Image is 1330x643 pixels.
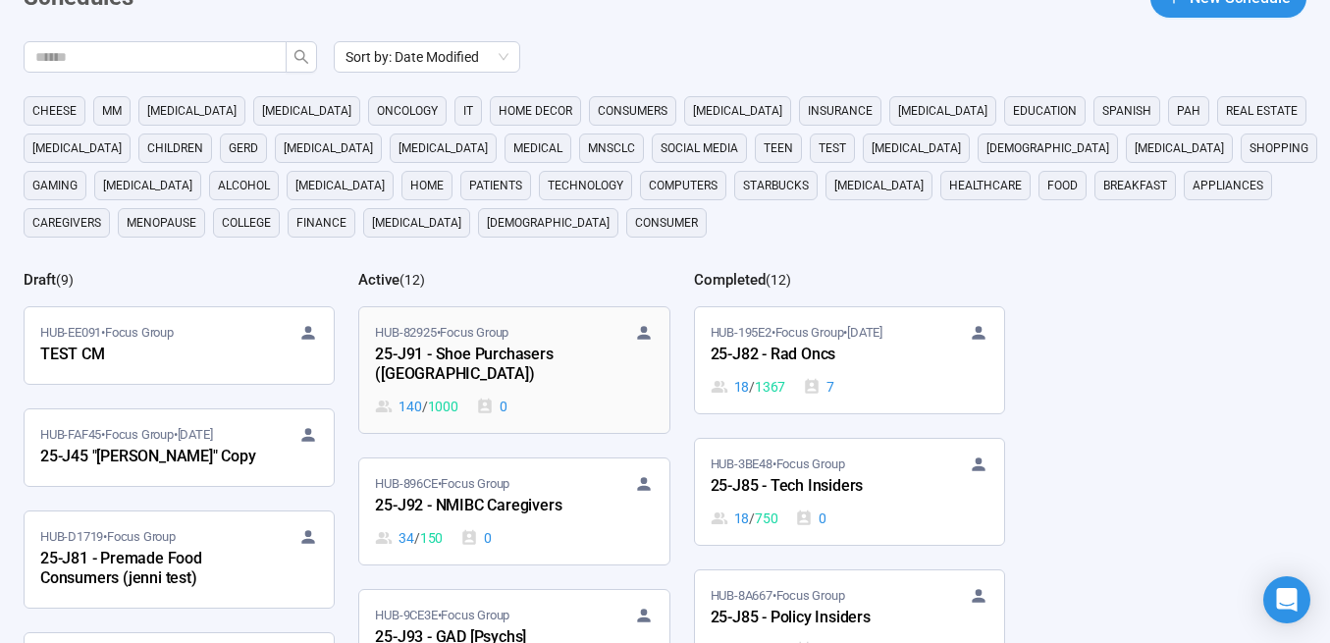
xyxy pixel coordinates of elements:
[377,101,438,121] span: oncology
[359,458,668,564] a: HUB-896CE•Focus Group25-J92 - NMIBC Caregivers34 / 1500
[410,176,444,195] span: home
[375,343,591,388] div: 25-J91 - Shoe Purchasers ([GEOGRAPHIC_DATA])
[711,343,927,368] div: 25-J82 - Rad Oncs
[375,474,509,494] span: HUB-896CE • Focus Group
[764,138,793,158] span: Teen
[229,138,258,158] span: GERD
[1102,101,1151,121] span: Spanish
[693,101,782,121] span: [MEDICAL_DATA]
[695,307,1004,413] a: HUB-195E2•Focus Group•[DATE]25-J82 - Rad Oncs18 / 13677
[487,213,610,233] span: [DEMOGRAPHIC_DATA]
[56,272,74,288] span: ( 9 )
[872,138,961,158] span: [MEDICAL_DATA]
[399,272,425,288] span: ( 12 )
[32,176,78,195] span: gaming
[755,376,785,398] span: 1367
[949,176,1022,195] span: healthcare
[375,606,509,625] span: HUB-9CE3E • Focus Group
[40,343,256,368] div: TEST CM
[178,427,213,442] time: [DATE]
[803,376,834,398] div: 7
[147,101,237,121] span: [MEDICAL_DATA]
[808,101,873,121] span: Insurance
[695,439,1004,545] a: HUB-3BE48•Focus Group25-J85 - Tech Insiders18 / 7500
[463,101,473,121] span: it
[296,213,346,233] span: finance
[25,307,334,384] a: HUB-EE091•Focus GroupTEST CM
[222,213,271,233] span: college
[711,586,845,606] span: HUB-8A667 • Focus Group
[25,511,334,608] a: HUB-D1719•Focus Group25-J81 - Premade Food Consumers (jenni test)
[749,376,755,398] span: /
[847,325,882,340] time: [DATE]
[755,508,777,529] span: 750
[1177,101,1200,121] span: PAH
[476,396,507,417] div: 0
[1250,138,1308,158] span: shopping
[40,323,174,343] span: HUB-EE091 • Focus Group
[819,138,846,158] span: Test
[548,176,623,195] span: technology
[428,396,458,417] span: 1000
[1193,176,1263,195] span: appliances
[711,474,927,500] div: 25-J85 - Tech Insiders
[40,425,212,445] span: HUB-FAF45 • Focus Group •
[766,272,791,288] span: ( 12 )
[102,101,122,121] span: MM
[218,176,270,195] span: alcohol
[513,138,562,158] span: medical
[711,455,845,474] span: HUB-3BE48 • Focus Group
[127,213,196,233] span: menopause
[32,138,122,158] span: [MEDICAL_DATA]
[147,138,203,158] span: children
[635,213,698,233] span: consumer
[375,527,443,549] div: 34
[103,176,192,195] span: [MEDICAL_DATA]
[420,527,443,549] span: 150
[262,101,351,121] span: [MEDICAL_DATA]
[460,527,492,549] div: 0
[414,527,420,549] span: /
[598,101,667,121] span: consumers
[743,176,809,195] span: starbucks
[661,138,738,158] span: social media
[749,508,755,529] span: /
[358,271,399,289] h2: Active
[40,445,256,470] div: 25-J45 "[PERSON_NAME]" Copy
[711,508,778,529] div: 18
[24,271,56,289] h2: Draft
[32,101,77,121] span: cheese
[293,49,309,65] span: search
[25,409,334,486] a: HUB-FAF45•Focus Group•[DATE]25-J45 "[PERSON_NAME]" Copy
[649,176,718,195] span: computers
[1263,576,1310,623] div: Open Intercom Messenger
[711,606,927,631] div: 25-J85 - Policy Insiders
[284,138,373,158] span: [MEDICAL_DATA]
[375,396,457,417] div: 140
[422,396,428,417] span: /
[711,323,882,343] span: HUB-195E2 • Focus Group •
[295,176,385,195] span: [MEDICAL_DATA]
[375,323,508,343] span: HUB-82925 • Focus Group
[898,101,987,121] span: [MEDICAL_DATA]
[346,42,508,72] span: Sort by: Date Modified
[375,494,591,519] div: 25-J92 - NMIBC Caregivers
[499,101,572,121] span: home decor
[1047,176,1078,195] span: Food
[986,138,1109,158] span: [DEMOGRAPHIC_DATA]
[32,213,101,233] span: caregivers
[588,138,635,158] span: mnsclc
[1103,176,1167,195] span: breakfast
[40,527,176,547] span: HUB-D1719 • Focus Group
[1013,101,1077,121] span: education
[694,271,766,289] h2: Completed
[40,547,256,592] div: 25-J81 - Premade Food Consumers (jenni test)
[399,138,488,158] span: [MEDICAL_DATA]
[834,176,924,195] span: [MEDICAL_DATA]
[359,307,668,433] a: HUB-82925•Focus Group25-J91 - Shoe Purchasers ([GEOGRAPHIC_DATA])140 / 10000
[286,41,317,73] button: search
[795,508,826,529] div: 0
[711,376,786,398] div: 18
[469,176,522,195] span: Patients
[1226,101,1298,121] span: real estate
